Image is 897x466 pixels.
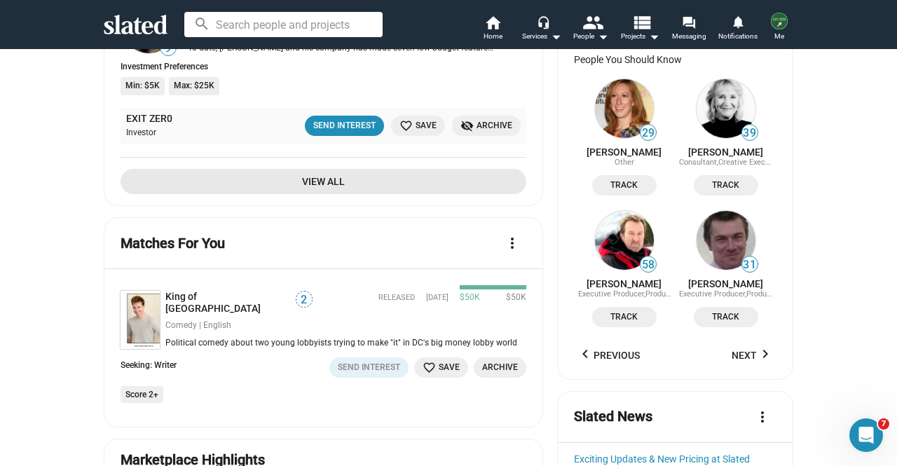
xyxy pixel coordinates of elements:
div: Services [522,28,561,45]
button: Track [694,175,758,196]
button: Archive [452,116,521,136]
a: Messaging [664,14,713,45]
mat-icon: people [582,12,603,32]
button: Send Interest [305,116,384,136]
a: King of [GEOGRAPHIC_DATA] [165,291,296,315]
img: King of K Street [121,291,160,349]
div: Seeking: Writer [121,360,177,371]
a: Notifications [713,14,762,45]
img: Ralph Winter [595,211,654,270]
mat-icon: headset_mic [537,15,549,28]
mat-icon: favorite_border [399,119,413,132]
span: Creative Executive, [718,158,783,167]
button: Save [391,116,445,136]
div: Send Interest [313,118,376,133]
div: Political comedy about two young lobbyists trying to make "it" in DC's big money lobby world [160,338,526,349]
span: Other [615,158,634,167]
span: 7 [878,418,889,430]
button: Track [592,175,657,196]
time: [DATE] [426,293,448,303]
a: EXIT ZER0 [126,112,172,125]
span: Track [702,178,750,193]
mat-icon: keyboard_arrow_right [757,345,774,362]
a: [PERSON_NAME] [688,278,763,289]
span: Projects [621,28,659,45]
span: Save [423,360,460,375]
mat-icon: keyboard_arrow_left [577,345,594,362]
div: Comedy | English [165,320,313,331]
div: People You Should Know [574,54,776,65]
mat-icon: visibility_off [460,119,474,132]
span: Archive [460,118,512,133]
mat-icon: more_vert [754,409,771,425]
mat-icon: arrow_drop_down [645,28,662,45]
span: 31 [742,258,758,272]
button: Track [592,307,657,327]
span: Next [732,343,774,368]
div: People [573,28,608,45]
mat-icon: arrow_drop_down [547,28,564,45]
button: Track [694,307,758,327]
div: Send Interest [338,360,400,375]
div: Investor [126,128,233,139]
button: Send Interest [329,357,409,378]
span: Me [774,28,784,45]
mat-icon: home [484,14,501,31]
mat-icon: arrow_drop_down [594,28,611,45]
li: Max: $25K [169,77,219,95]
span: Executive Producer, [679,289,746,299]
li: Score 2+ [121,386,163,403]
input: Search people and projects [184,12,383,37]
span: Track [601,310,648,324]
mat-icon: favorite_border [423,361,436,374]
span: Consultant, [679,158,718,167]
span: 58 [641,258,656,272]
mat-icon: view_list [631,12,652,32]
span: 2 [296,293,312,307]
button: People [566,14,615,45]
button: Previous [574,343,648,368]
iframe: Intercom live chat [849,418,883,452]
a: Exciting Updates & New Pricing at Slated [574,453,776,465]
mat-icon: more_vert [504,235,521,252]
div: Investment Preferences [121,62,526,71]
span: Archive [482,360,518,375]
button: Services [517,14,566,45]
button: Kurt FriedMe [762,10,796,46]
li: Min: $5K [121,77,165,95]
a: [PERSON_NAME] [587,278,662,289]
mat-icon: notifications [731,15,744,28]
span: Notifications [718,28,758,45]
span: Save [399,118,437,133]
span: 39 [742,126,758,140]
span: Track [702,310,750,324]
a: [PERSON_NAME] [688,146,763,158]
mat-card-title: Matches For You [121,234,225,253]
span: $50K [500,292,526,303]
span: Home [484,28,502,45]
span: Executive Producer, [578,289,645,299]
img: Cotty Chubb [697,211,755,270]
span: Released [378,293,415,303]
span: $50K [460,292,480,303]
span: Messaging [672,28,706,45]
img: Kurt Fried [771,13,788,29]
a: View All [121,169,526,194]
button: Projects [615,14,664,45]
mat-card-title: Slated News [574,407,652,426]
span: Previous [577,343,640,368]
span: Producer, [746,289,779,299]
mat-icon: forum [682,15,695,29]
span: Track [601,178,648,193]
span: Producer [645,289,677,299]
img: Shelly Bancroft [697,79,755,138]
button: Save [414,357,468,378]
a: [PERSON_NAME] [587,146,662,158]
a: Home [468,14,517,45]
span: 29 [641,126,656,140]
span: View All [132,169,515,194]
